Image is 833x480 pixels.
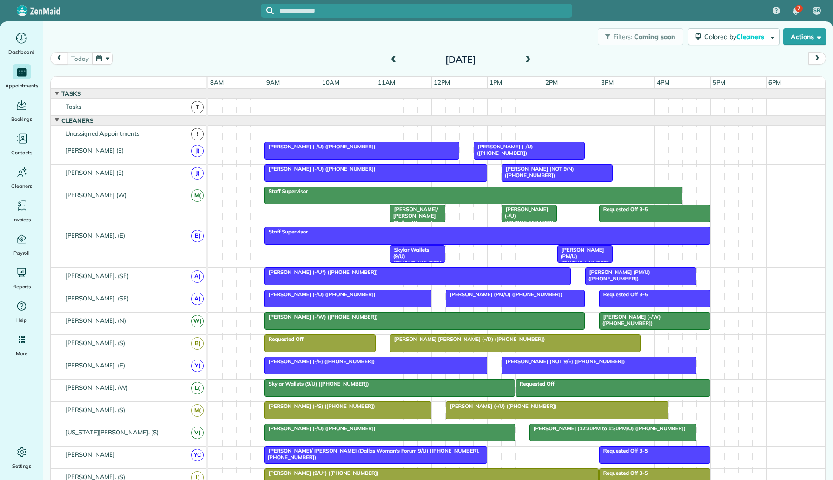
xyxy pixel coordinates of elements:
span: [PERSON_NAME]. (N) [64,317,128,324]
span: 1pm [488,79,504,86]
span: Y( [191,360,204,372]
span: [PERSON_NAME]. (E) [64,232,127,239]
a: Dashboard [4,31,40,57]
span: [PERSON_NAME] (PM/U) ([PHONE_NUMBER]) [445,291,563,298]
span: Staff Supervisor [264,188,309,194]
span: Payroll [13,248,30,258]
span: W( [191,315,204,327]
span: [PERSON_NAME] (-/U) ([PHONE_NUMBER]) [264,143,376,150]
span: [PERSON_NAME] (E) [64,147,126,154]
span: [PERSON_NAME] (-/W) ([PHONE_NUMBER]) [264,313,378,320]
span: [PERSON_NAME]. (W) [64,384,130,391]
span: 11am [376,79,397,86]
a: Settings [4,445,40,471]
span: [PERSON_NAME] (-/E) ([PHONE_NUMBER]) [264,358,376,365]
span: Coming soon [634,33,676,41]
span: Dashboard [8,47,35,57]
span: 12pm [432,79,452,86]
a: Help [4,299,40,325]
a: Contacts [4,131,40,157]
span: Tasks [59,90,83,97]
button: today [67,52,93,65]
span: Reports [13,282,31,291]
h2: [DATE] [403,54,519,65]
span: [PERSON_NAME] (-/U*) ([PHONE_NUMBER]) [264,269,378,275]
span: 7 [797,5,800,12]
span: ! [191,128,204,140]
span: 10am [320,79,341,86]
span: Requested Off 3-5 [599,291,648,298]
a: Appointments [4,64,40,90]
span: Filters: [613,33,633,41]
a: Reports [4,265,40,291]
span: [PERSON_NAME] (-/U) ([PHONE_NUMBER]) [501,206,553,233]
button: next [808,52,826,65]
a: Bookings [4,98,40,124]
span: Requested Off [264,336,304,342]
button: Colored byCleaners [688,28,780,45]
span: Tasks [64,103,83,110]
span: 8am [208,79,225,86]
span: Bookings [11,114,33,124]
span: 5pm [711,79,727,86]
span: 9am [264,79,282,86]
button: prev [50,52,68,65]
span: Skylar Wallets (9/U) ([PHONE_NUMBER]) [390,247,442,273]
span: Requested Off 3-5 [599,206,648,213]
span: Colored by [704,33,767,41]
span: L( [191,382,204,394]
span: Staff Supervisor [264,228,309,235]
span: YC [191,449,204,461]
span: SR [813,7,820,14]
span: [PERSON_NAME] (-/S) ([PHONE_NUMBER]) [264,403,376,409]
span: Contacts [11,148,32,157]
span: Skylar Wallets (9/U) ([PHONE_NUMBER]) [264,380,370,387]
span: [PERSON_NAME] (12:30PM to 1:30PM/U) ([PHONE_NUMBER]) [529,425,686,432]
span: [PERSON_NAME] (PM/U) ([PHONE_NUMBER]) [585,269,650,282]
span: [PERSON_NAME]. (SE) [64,294,131,302]
span: A( [191,293,204,305]
span: J( [191,145,204,157]
span: [PERSON_NAME] (NOT 9/N) ([PHONE_NUMBER]) [501,166,574,179]
span: V( [191,427,204,439]
span: M( [191,404,204,417]
div: 7 unread notifications [786,1,806,21]
span: [PERSON_NAME]/ [PERSON_NAME] (Dallas Woman's Forum 9/U) ([PHONE_NUMBER], [PHONE_NUMBER]) [390,206,442,260]
span: Requested Off 3-5 [599,447,648,454]
span: [PERSON_NAME]/ [PERSON_NAME] (Dallas Woman's Forum 9/U) ([PHONE_NUMBER], [PHONE_NUMBER]) [264,447,480,460]
a: Cleaners [4,165,40,191]
span: [PERSON_NAME] (-/U) ([PHONE_NUMBER]) [445,403,557,409]
a: Payroll [4,232,40,258]
span: [PERSON_NAME] [PERSON_NAME] (-/D) ([PHONE_NUMBER]) [390,336,546,342]
span: M( [191,189,204,202]
span: Unassigned Appointments [64,130,141,137]
svg: Focus search [266,7,274,14]
span: 6pm [767,79,783,86]
span: 4pm [655,79,671,86]
span: T [191,101,204,113]
span: [US_STATE][PERSON_NAME]. (S) [64,428,160,436]
span: A( [191,270,204,283]
span: [PERSON_NAME] (PM/U) ([PHONE_NUMBER], [PHONE_NUMBER]) [557,247,609,287]
span: [PERSON_NAME]. (S) [64,339,127,347]
span: [PERSON_NAME] (-/U) ([PHONE_NUMBER]) [264,425,376,432]
span: More [16,349,27,358]
span: [PERSON_NAME] (E) [64,169,126,176]
button: Actions [783,28,826,45]
span: Cleaners [736,33,766,41]
span: B( [191,337,204,350]
span: Cleaners [59,117,95,124]
span: Requested Off 3-5 [599,470,648,476]
span: Appointments [5,81,39,90]
span: [PERSON_NAME] (-/U) ([PHONE_NUMBER]) [264,291,376,298]
span: [PERSON_NAME]. (S) [64,406,127,413]
span: [PERSON_NAME]. (E) [64,361,127,369]
span: [PERSON_NAME] (NOT 9/E) ([PHONE_NUMBER]) [501,358,626,365]
span: 2pm [543,79,560,86]
span: Requested Off [515,380,555,387]
span: Cleaners [11,181,32,191]
span: [PERSON_NAME] [64,451,117,458]
span: [PERSON_NAME] (-/W) ([PHONE_NUMBER]) [599,313,661,327]
span: J( [191,167,204,180]
button: Focus search [261,7,274,14]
